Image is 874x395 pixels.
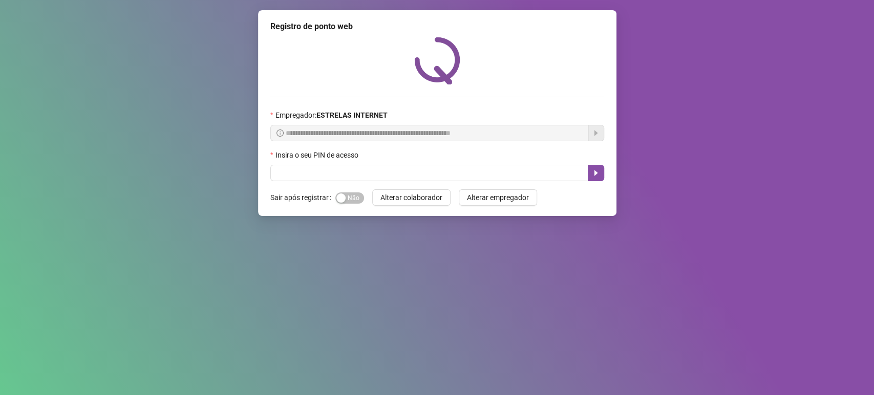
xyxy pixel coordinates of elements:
div: Registro de ponto web [270,20,604,33]
span: Empregador : [275,109,387,121]
strong: ESTRELAS INTERNET [316,111,387,119]
span: info-circle [276,129,284,137]
span: Alterar colaborador [380,192,442,203]
button: Alterar colaborador [372,189,451,206]
img: QRPoint [414,37,460,84]
label: Insira o seu PIN de acesso [270,149,365,161]
button: Alterar empregador [459,189,537,206]
label: Sair após registrar [270,189,335,206]
span: caret-right [592,169,600,177]
span: Alterar empregador [467,192,529,203]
